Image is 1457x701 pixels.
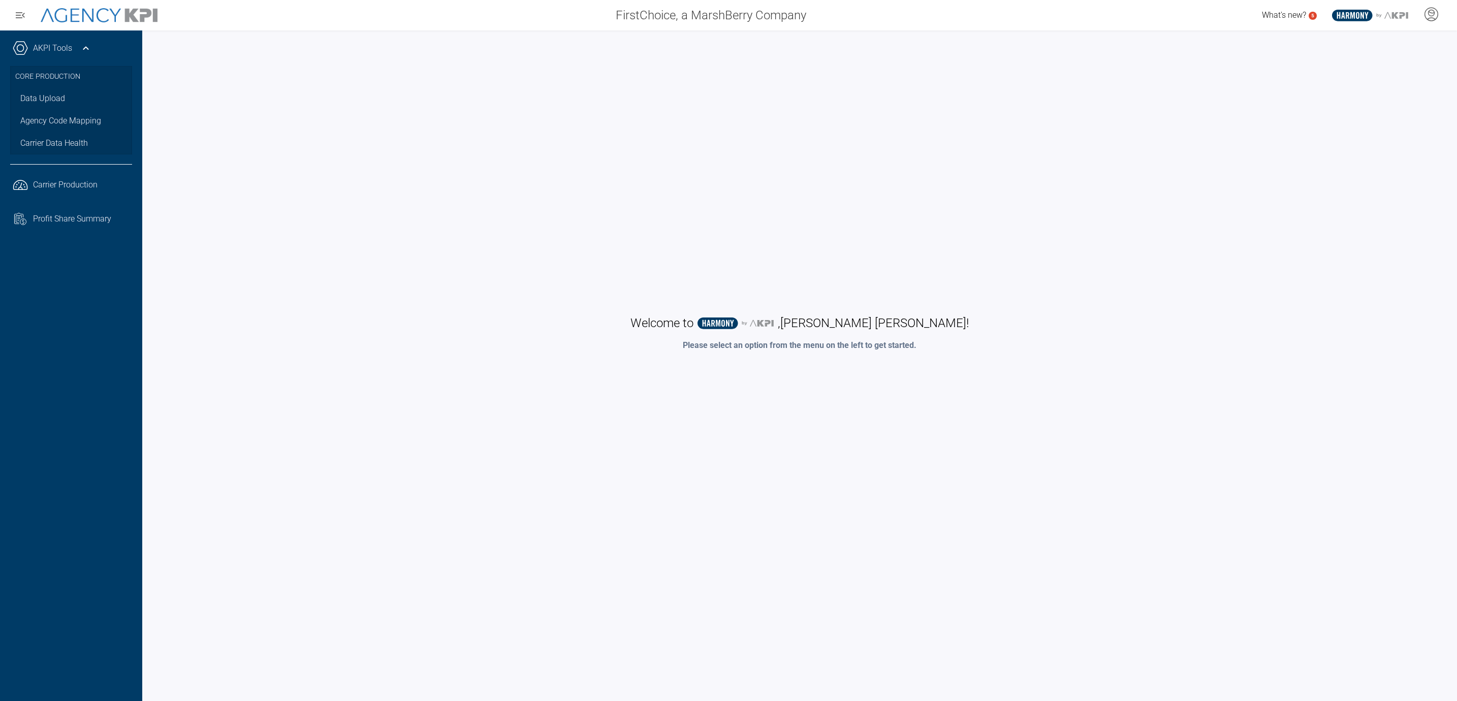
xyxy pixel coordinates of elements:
[630,315,969,331] h1: Welcome to , [PERSON_NAME] [PERSON_NAME] !
[10,87,132,110] a: Data Upload
[33,179,98,191] span: Carrier Production
[616,6,806,24] span: FirstChoice, a MarshBerry Company
[33,42,72,54] a: AKPI Tools
[1262,10,1306,20] span: What's new?
[33,213,111,225] span: Profit Share Summary
[15,66,127,87] h3: Core Production
[10,110,132,132] a: Agency Code Mapping
[20,137,88,149] span: Carrier Data Health
[41,8,157,23] img: AgencyKPI
[1311,13,1314,18] text: 5
[1309,12,1317,20] a: 5
[10,132,132,154] a: Carrier Data Health
[683,339,916,352] p: Please select an option from the menu on the left to get started.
